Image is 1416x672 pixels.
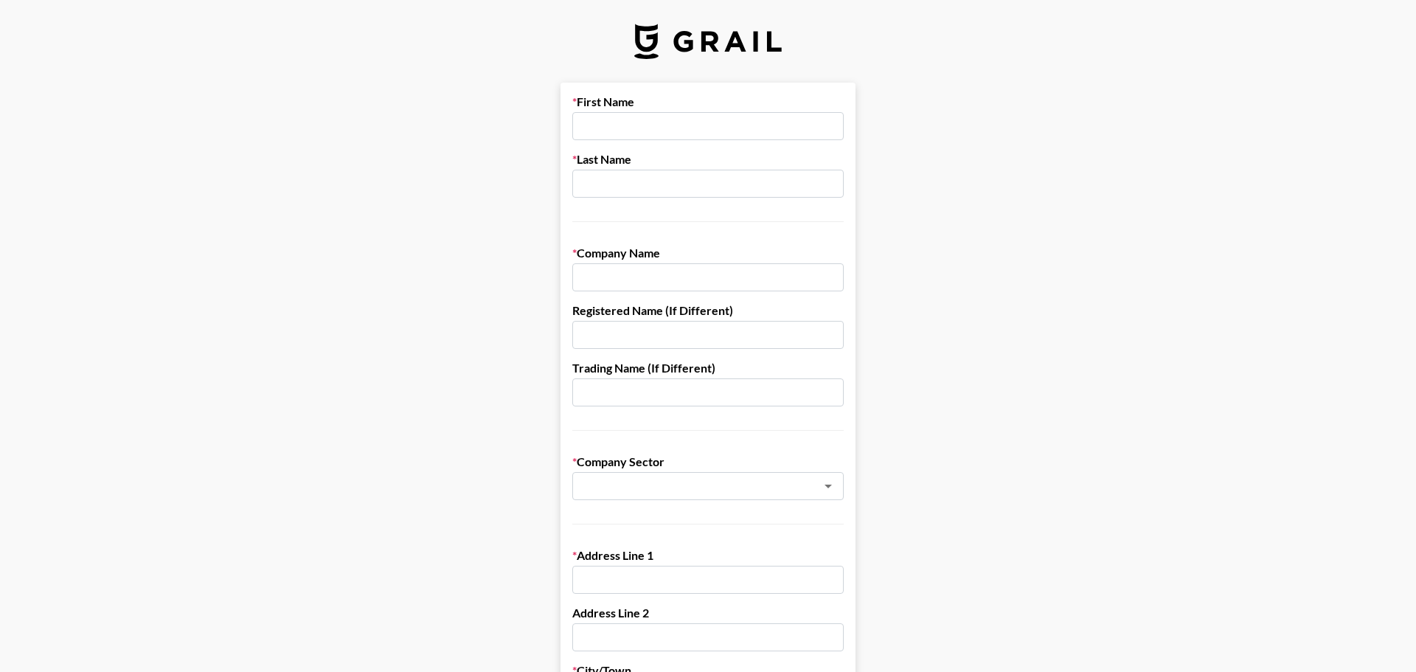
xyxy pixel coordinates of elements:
label: Trading Name (If Different) [572,361,844,375]
button: Open [818,476,839,496]
label: Company Sector [572,454,844,469]
label: Address Line 1 [572,548,844,563]
label: Last Name [572,152,844,167]
label: Company Name [572,246,844,260]
img: Grail Talent Logo [634,24,782,59]
label: Registered Name (If Different) [572,303,844,318]
label: First Name [572,94,844,109]
label: Address Line 2 [572,606,844,620]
